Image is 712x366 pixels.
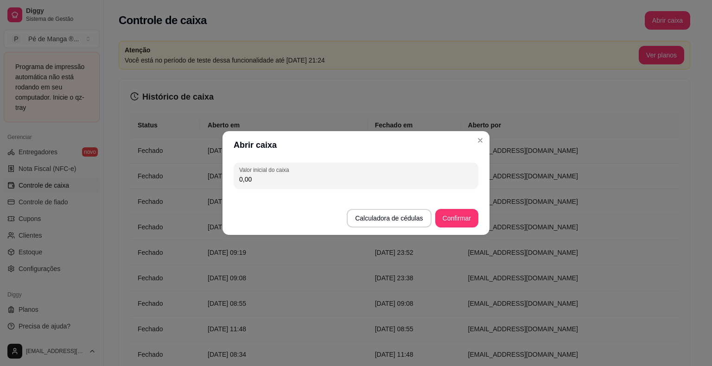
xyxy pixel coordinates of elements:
header: Abrir caixa [222,131,489,159]
button: Calculadora de cédulas [347,209,431,227]
input: Valor inicial do caixa [239,175,473,184]
button: Close [473,133,488,148]
button: Confirmar [435,209,478,227]
label: Valor inicial do caixa [239,166,292,174]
